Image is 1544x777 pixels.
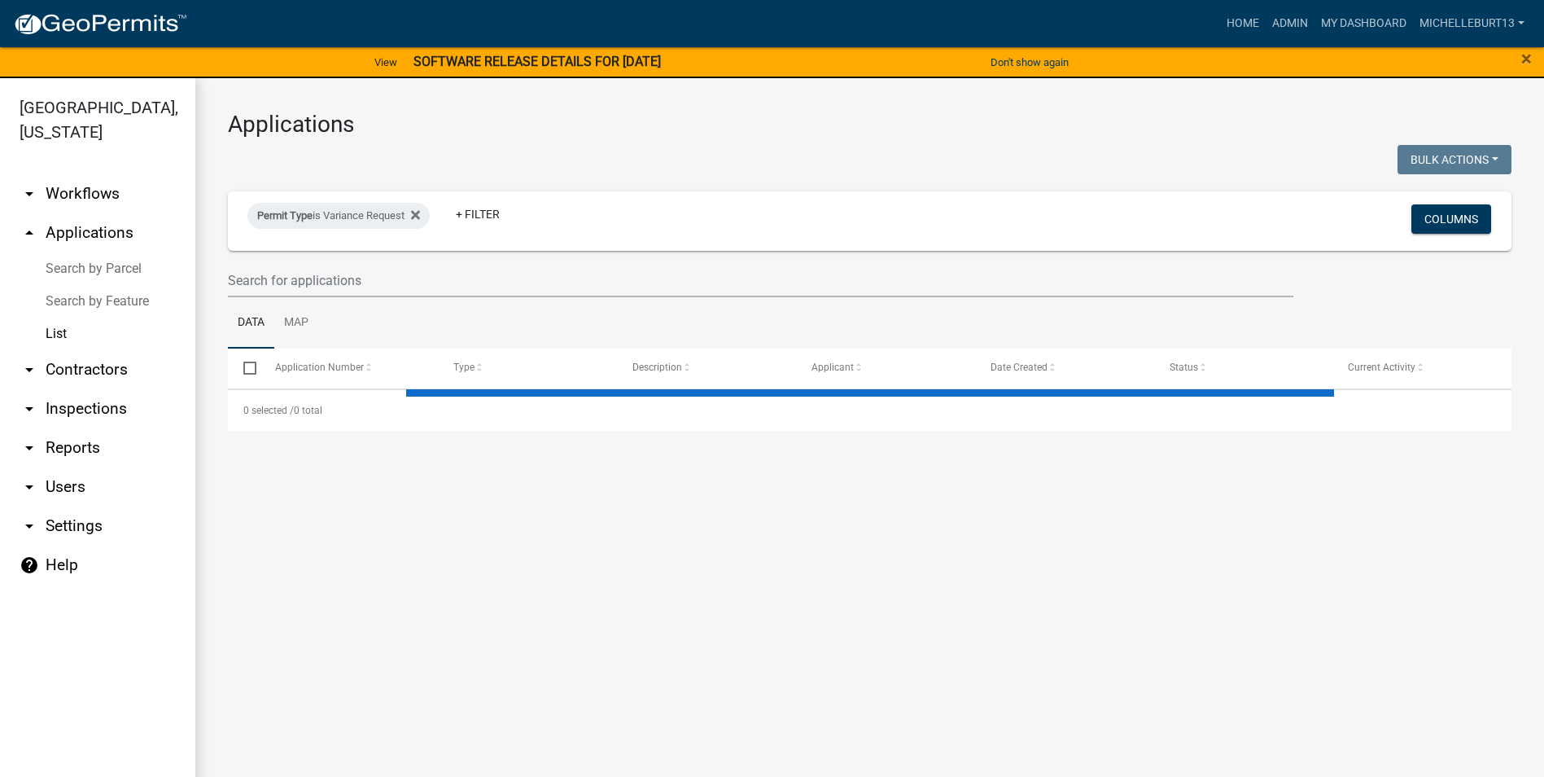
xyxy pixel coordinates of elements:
datatable-header-cell: Select [228,349,259,388]
span: Description [632,362,682,373]
a: Data [228,297,274,349]
datatable-header-cell: Application Number [259,349,438,388]
i: arrow_drop_down [20,438,39,458]
a: View [368,49,404,76]
button: Don't show again [984,49,1075,76]
i: arrow_drop_down [20,399,39,419]
button: Columns [1411,204,1491,234]
h3: Applications [228,111,1511,138]
span: Date Created [991,362,1048,373]
span: Application Number [275,362,364,373]
datatable-header-cell: Current Activity [1332,349,1511,388]
input: Search for applications [228,264,1293,297]
span: 0 selected / [243,405,294,416]
a: Home [1220,8,1266,39]
span: Type [453,362,475,373]
span: × [1521,47,1532,70]
span: Status [1170,362,1198,373]
i: arrow_drop_down [20,360,39,380]
i: arrow_drop_down [20,516,39,536]
i: arrow_drop_up [20,223,39,243]
div: 0 total [228,390,1511,431]
datatable-header-cell: Description [617,349,796,388]
span: Applicant [811,362,854,373]
a: My Dashboard [1314,8,1413,39]
datatable-header-cell: Type [438,349,617,388]
i: arrow_drop_down [20,477,39,497]
strong: SOFTWARE RELEASE DETAILS FOR [DATE] [413,54,661,69]
a: + Filter [443,200,513,229]
a: Admin [1266,8,1314,39]
button: Bulk Actions [1397,145,1511,174]
a: michelleburt13 [1413,8,1531,39]
i: help [20,555,39,575]
a: Map [274,297,318,349]
button: Close [1521,49,1532,68]
datatable-header-cell: Applicant [796,349,975,388]
i: arrow_drop_down [20,184,39,204]
div: is Variance Request [247,203,430,229]
datatable-header-cell: Status [1153,349,1332,388]
span: Current Activity [1348,362,1415,373]
span: Permit Type [257,209,313,222]
datatable-header-cell: Date Created [975,349,1154,388]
